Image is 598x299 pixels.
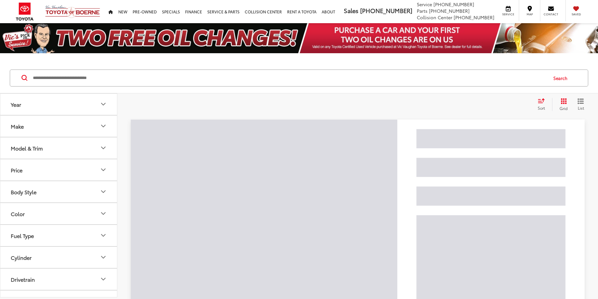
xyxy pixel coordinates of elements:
button: Body StyleBody Style [0,181,118,202]
div: Price [11,167,22,173]
div: Model & Trim [11,145,43,151]
button: PricePrice [0,159,118,181]
button: Model & TrimModel & Trim [0,137,118,159]
div: Fuel Type [11,232,34,239]
button: CylinderCylinder [0,247,118,268]
button: YearYear [0,94,118,115]
div: Body Style [11,189,36,195]
div: Year [99,100,107,108]
div: Year [11,101,21,107]
span: Map [522,12,537,16]
button: List View [573,98,589,111]
span: Sales [344,6,358,15]
span: Grid [560,105,568,111]
button: Fuel TypeFuel Type [0,225,118,246]
button: DrivetrainDrivetrain [0,269,118,290]
div: Make [99,122,107,130]
span: Contact [544,12,558,16]
input: Search by Make, Model, or Keyword [32,70,547,86]
span: Saved [569,12,583,16]
span: Sort [538,105,545,111]
div: Color [99,210,107,217]
div: Make [11,123,24,129]
button: Search [547,70,577,86]
span: Parts [417,8,428,14]
div: Model & Trim [99,144,107,152]
span: [PHONE_NUMBER] [454,14,494,21]
div: Drivetrain [11,276,35,282]
span: Service [417,1,432,8]
button: MakeMake [0,116,118,137]
div: Drivetrain [99,275,107,283]
span: [PHONE_NUMBER] [433,1,474,8]
div: Cylinder [99,253,107,261]
div: Price [99,166,107,174]
div: Color [11,211,25,217]
div: Body Style [99,188,107,196]
button: Grid View [552,98,573,111]
button: ColorColor [0,203,118,224]
span: [PHONE_NUMBER] [429,8,470,14]
div: Fuel Type [99,231,107,239]
img: Vic Vaughan Toyota of Boerne [45,5,100,18]
span: List [577,105,584,111]
button: Select sort value [534,98,552,111]
div: Cylinder [11,254,32,260]
span: Service [501,12,516,16]
span: [PHONE_NUMBER] [360,6,412,15]
span: Collision Center [417,14,452,21]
